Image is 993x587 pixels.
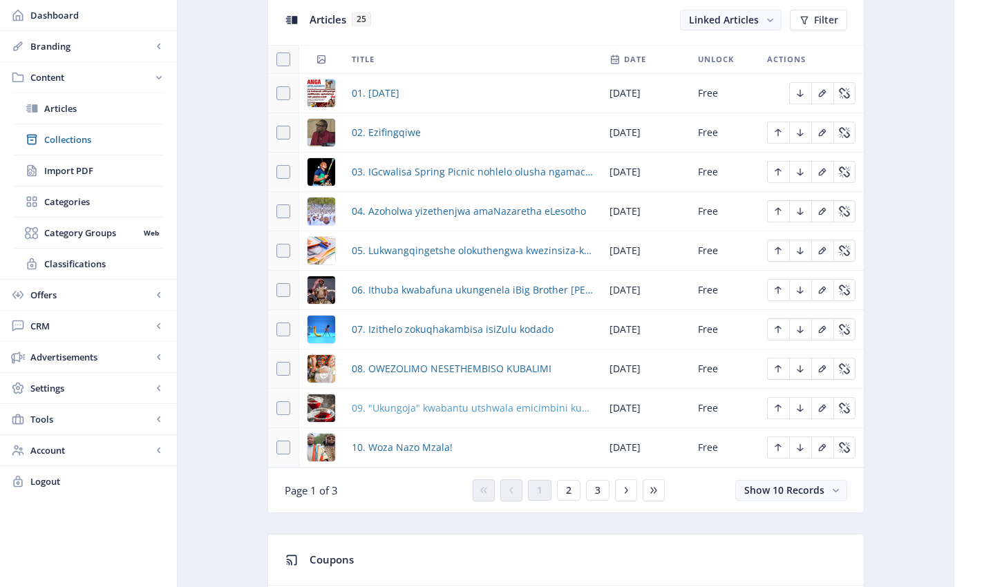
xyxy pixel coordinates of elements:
span: Dashboard [30,8,166,22]
a: Edit page [789,164,811,177]
img: 9800a234-b86a-4afd-ab9e-7c8718b41011.png [308,434,335,461]
button: Show 10 Records [735,480,847,501]
span: Date [624,51,646,68]
span: 2 [566,485,571,496]
td: [DATE] [601,310,690,349]
button: 2 [557,480,580,501]
span: 10. Woza Nazo Mzala! [352,439,453,456]
img: f06fd9b9-1d32-447a-b9cc-fa3e49b5a4cb.png [308,79,335,107]
td: Free [690,153,759,192]
span: Title [352,51,375,68]
a: Edit page [767,361,789,374]
a: Edit page [811,125,833,138]
a: Edit page [789,440,811,453]
img: 5d112911-e758-4585-afd8-1d3cdc93f949.png [308,119,335,146]
a: Categories [14,186,163,217]
span: Tools [30,412,152,426]
a: Edit page [789,243,811,256]
a: 03. IGcwalisa Spring Picnic nohlelo olusha ngamaciko [352,164,593,180]
a: Edit page [811,243,833,256]
img: 2e718385-e3ba-4d34-a45a-d9b834837710.png [308,237,335,264]
button: Linked Articles [680,10,782,30]
a: Edit page [833,361,855,374]
a: Edit page [789,401,811,414]
span: Categories [44,195,163,209]
td: [DATE] [601,428,690,468]
a: Edit page [767,164,789,177]
a: Edit page [767,243,789,256]
span: Filter [814,15,838,26]
span: 02. Ezifingqiwe [352,124,421,141]
img: 122502a5-5177-4746-ac8c-16be6438f1f3.png [308,355,335,383]
a: Edit page [789,86,811,99]
span: Settings [30,381,152,395]
a: Edit page [767,282,789,296]
td: Free [690,271,759,310]
a: 08. OWEZOLIMO NESETHEMBISO KUBALIMI [352,360,551,377]
td: Free [690,389,759,428]
span: Linked Articles [689,13,759,26]
img: 7a29ffb1-6a06-477b-b92a-33b22a02a2d0.png [308,394,335,422]
a: Edit page [833,440,855,453]
a: Edit page [833,204,855,217]
span: Category Groups [44,226,139,240]
a: Edit page [789,125,811,138]
a: Edit page [789,204,811,217]
a: 01. [DATE] [352,85,399,102]
a: 06. Ithuba kwabafuna ukungenela iBig Brother [PERSON_NAME] [352,282,593,298]
a: Articles [14,93,163,124]
td: Free [690,428,759,468]
span: Articles [310,12,346,26]
td: [DATE] [601,349,690,389]
img: 769c37ed-5a2b-4228-bc23-e11c9f8234e8.png [308,276,335,304]
span: Articles [44,102,163,115]
td: Free [690,74,759,113]
button: Filter [790,10,847,30]
a: Category GroupsWeb [14,218,163,248]
span: CRM [30,319,152,333]
a: Edit page [833,164,855,177]
img: 43db4e25-0a96-4e08-a341-87e20abdcecc.png [308,198,335,225]
a: 09. "Ukungoja" kwabantu utshwala emicimbini kuvule ithuba lebhizinisi [352,400,593,416]
a: Edit page [811,164,833,177]
span: Actions [767,51,806,68]
a: Edit page [811,401,833,414]
img: 205acd3f-8082-427e-8328-536af06b95e4.png [308,158,335,186]
a: Edit page [789,322,811,335]
a: Edit page [833,86,855,99]
a: Edit page [833,125,855,138]
td: Free [690,113,759,153]
span: Collections [44,133,163,146]
a: Edit page [811,204,833,217]
span: 25 [352,12,371,26]
a: Edit page [789,282,811,296]
a: Edit page [811,440,833,453]
nb-badge: Web [139,226,163,240]
img: 10cb9381-fb7b-4ede-9d19-aaa514a1f9fc.png [308,316,335,343]
span: Classifications [44,257,163,271]
span: Show 10 Records [744,483,824,497]
a: 07. Izithelo zokuqhakambisa isiZulu kodado [352,321,554,338]
a: Edit page [767,204,789,217]
a: Edit page [811,322,833,335]
button: 1 [528,480,551,501]
td: [DATE] [601,389,690,428]
td: [DATE] [601,231,690,271]
a: Edit page [833,401,855,414]
td: Free [690,192,759,231]
td: Free [690,349,759,389]
a: Edit page [811,86,833,99]
span: Offers [30,288,152,302]
span: Branding [30,39,152,53]
a: Classifications [14,249,163,279]
span: 05. Lukwangqingetshe olokuthengwa kwezinsiza-kufunda ezikoleni zaseKZN [352,242,593,259]
span: Advertisements [30,350,152,364]
a: Edit page [767,125,789,138]
a: Edit page [767,322,789,335]
a: Edit page [833,282,855,296]
a: Edit page [833,243,855,256]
